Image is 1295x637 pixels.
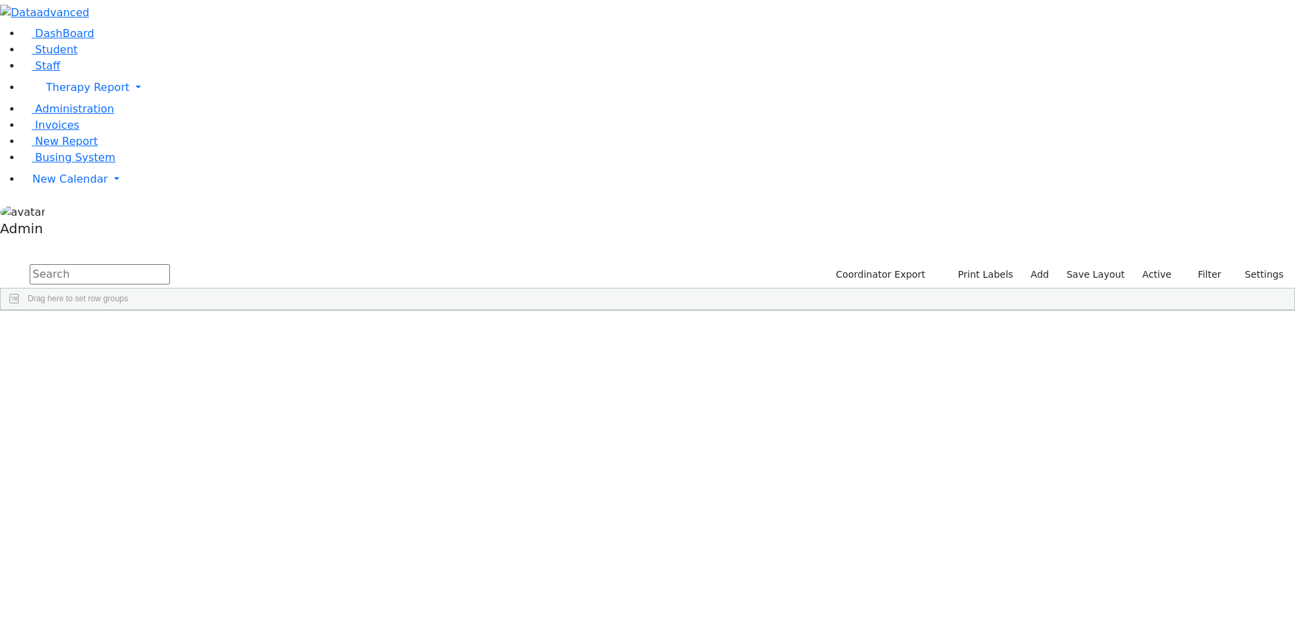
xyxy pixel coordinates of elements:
span: Therapy Report [46,81,129,94]
label: Active [1136,264,1178,285]
a: New Calendar [22,166,1295,193]
a: Invoices [22,119,80,131]
a: New Report [22,135,98,148]
span: New Calendar [32,173,108,185]
button: Filter [1180,264,1228,285]
span: Staff [35,59,60,72]
a: DashBoard [22,27,94,40]
span: Invoices [35,119,80,131]
span: Student [35,43,78,56]
span: Busing System [35,151,115,164]
button: Coordinator Export [827,264,931,285]
a: Administration [22,102,114,115]
a: Therapy Report [22,74,1295,101]
span: New Report [35,135,98,148]
a: Student [22,43,78,56]
button: Settings [1228,264,1290,285]
a: Busing System [22,151,115,164]
a: Staff [22,59,60,72]
span: Administration [35,102,114,115]
span: DashBoard [35,27,94,40]
button: Save Layout [1060,264,1130,285]
a: Add [1025,264,1055,285]
span: Drag here to set row groups [28,294,128,303]
input: Search [30,264,170,284]
button: Print Labels [942,264,1019,285]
